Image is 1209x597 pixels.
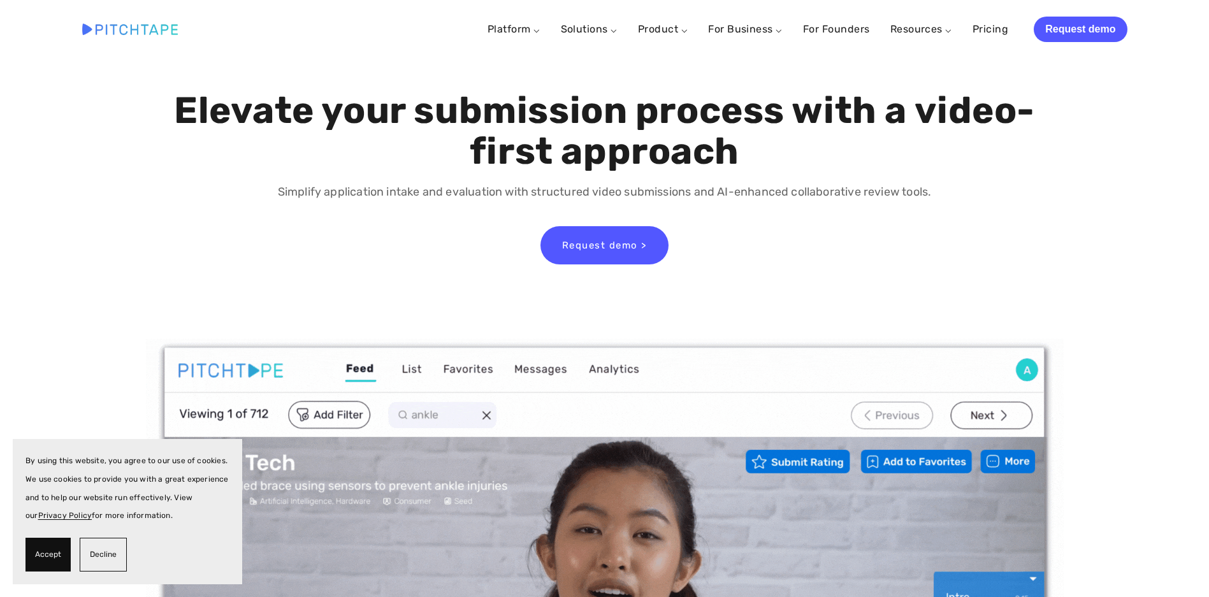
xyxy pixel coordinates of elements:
[488,23,540,35] a: Platform ⌵
[90,545,117,564] span: Decline
[82,24,178,34] img: Pitchtape | Video Submission Management Software
[890,23,952,35] a: Resources ⌵
[25,538,71,572] button: Accept
[803,18,870,41] a: For Founders
[1034,17,1127,42] a: Request demo
[973,18,1008,41] a: Pricing
[561,23,618,35] a: Solutions ⌵
[171,90,1038,172] h1: Elevate your submission process with a video-first approach
[708,23,783,35] a: For Business ⌵
[35,545,61,564] span: Accept
[540,226,669,264] a: Request demo >
[80,538,127,572] button: Decline
[13,439,242,584] section: Cookie banner
[171,183,1038,201] p: Simplify application intake and evaluation with structured video submissions and AI-enhanced coll...
[38,511,92,520] a: Privacy Policy
[25,452,229,525] p: By using this website, you agree to our use of cookies. We use cookies to provide you with a grea...
[638,23,688,35] a: Product ⌵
